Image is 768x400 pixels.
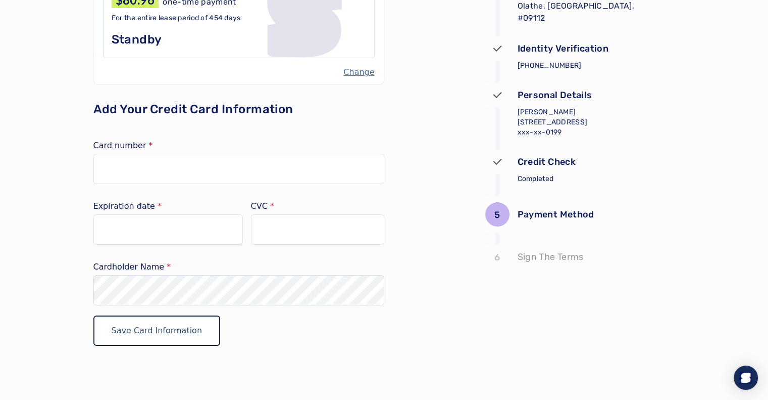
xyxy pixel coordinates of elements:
p: Payment Method [518,207,594,221]
p: For the entire lease period of 454 days [112,13,241,23]
p: [PERSON_NAME] [STREET_ADDRESS] xxx-xx-0199 [518,107,639,138]
label: Expiration date [93,202,243,210]
span: Add Your Credit Card Information [93,102,293,116]
p: Credit Check [518,155,576,169]
label: Card number [93,142,384,150]
label: Cardholder Name [93,263,384,271]
span: [PHONE_NUMBER] [518,61,582,70]
p: 6 [494,250,500,264]
div: Open Intercom Messenger [734,366,758,390]
iframe: Secure expiration date input frame [104,225,232,234]
p: Sign The Terms [518,250,584,264]
span: Completed [518,174,554,183]
p: Identity Verification [518,41,609,56]
iframe: Secure CVC input frame [262,225,374,234]
p: Standby [112,31,241,48]
label: CVC [251,202,384,210]
iframe: Secure card number input frame [104,164,374,173]
p: 5 [494,208,500,222]
button: Save Card Information [93,316,221,346]
button: Change [343,66,374,78]
p: Personal Details [518,88,592,102]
